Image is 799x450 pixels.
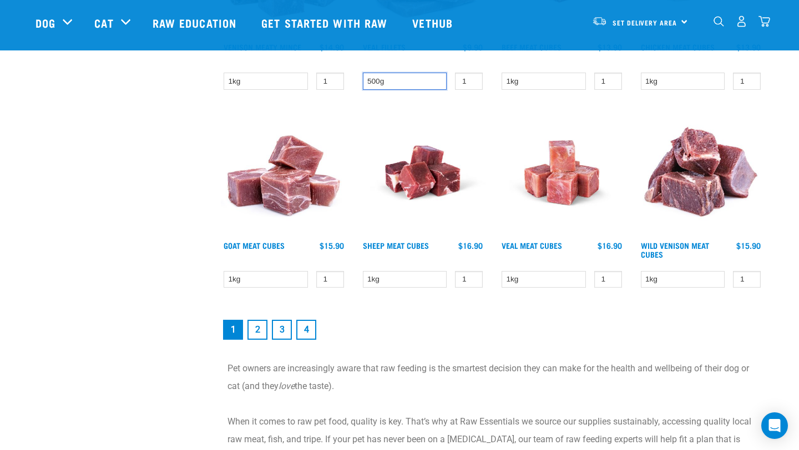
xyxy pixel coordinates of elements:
[221,110,347,236] img: 1184 Wild Goat Meat Cubes Boneless 01
[455,73,483,90] input: 1
[224,243,285,247] a: Goat Meat Cubes
[613,21,677,24] span: Set Delivery Area
[594,73,622,90] input: 1
[594,271,622,288] input: 1
[401,1,467,45] a: Vethub
[363,243,429,247] a: Sheep Meat Cubes
[250,1,401,45] a: Get started with Raw
[360,110,486,236] img: Sheep Meat
[736,16,747,27] img: user.png
[320,241,344,250] div: $15.90
[761,412,788,439] div: Open Intercom Messenger
[141,1,250,45] a: Raw Education
[316,73,344,90] input: 1
[296,320,316,340] a: Goto page 4
[272,320,292,340] a: Goto page 3
[223,320,243,340] a: Page 1
[458,241,483,250] div: $16.90
[598,241,622,250] div: $16.90
[733,73,761,90] input: 1
[499,110,625,236] img: Veal Meat Cubes8454
[758,16,770,27] img: home-icon@2x.png
[638,110,764,236] img: 1181 Wild Venison Meat Cubes Boneless 01
[227,360,757,395] p: Pet owners are increasingly aware that raw feeding is the smartest decision they can make for the...
[641,243,709,256] a: Wild Venison Meat Cubes
[736,241,761,250] div: $15.90
[592,16,607,26] img: van-moving.png
[221,318,763,342] nav: pagination
[279,381,295,391] em: love
[455,271,483,288] input: 1
[316,271,344,288] input: 1
[247,320,267,340] a: Goto page 2
[714,16,724,27] img: home-icon-1@2x.png
[36,14,55,31] a: Dog
[502,243,562,247] a: Veal Meat Cubes
[733,271,761,288] input: 1
[94,14,113,31] a: Cat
